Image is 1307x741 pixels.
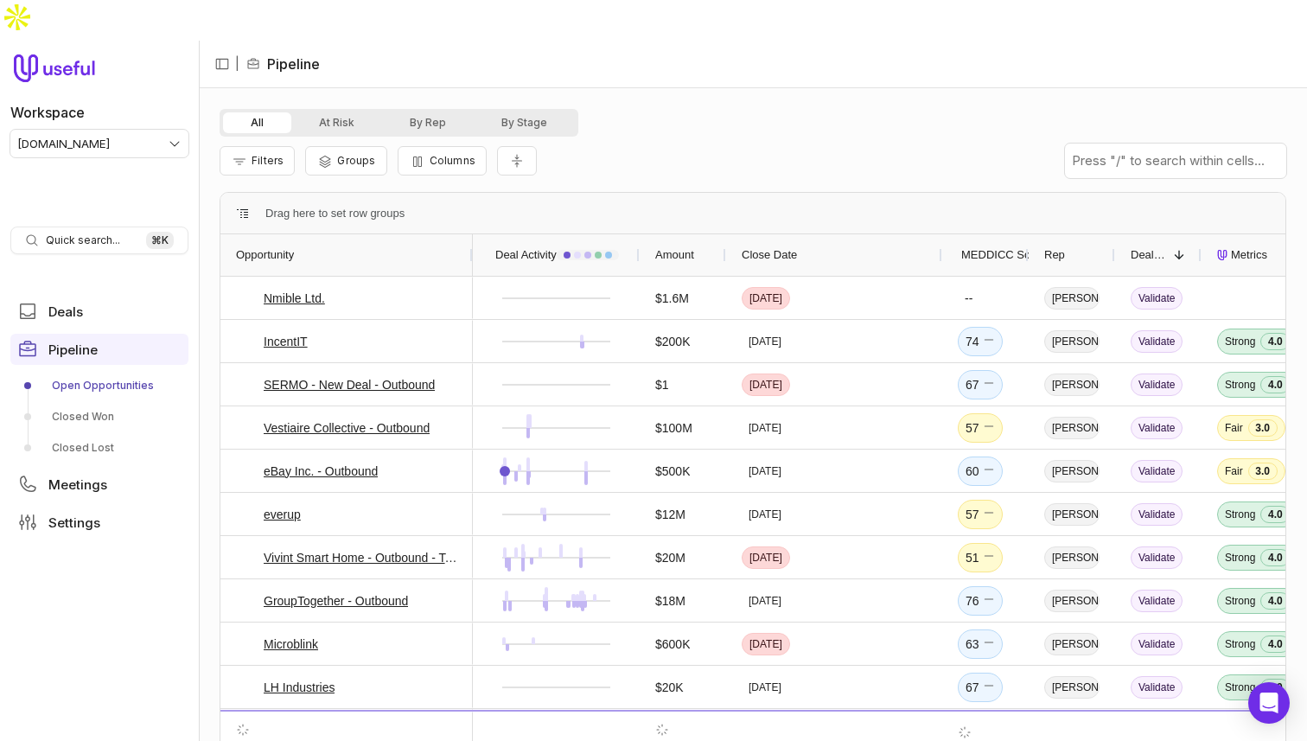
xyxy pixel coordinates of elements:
[965,288,972,309] div: --
[983,378,995,392] span: No change
[983,637,995,651] span: No change
[966,634,995,655] div: 63
[246,54,320,74] li: Pipeline
[1044,417,1100,439] span: [PERSON_NAME]
[1044,330,1100,353] span: [PERSON_NAME]
[1260,506,1290,523] span: 4.0
[10,372,188,462] div: Pipeline submenu
[235,54,239,74] span: |
[1260,722,1290,739] span: 4.0
[983,680,995,694] span: No change
[1044,374,1100,396] span: [PERSON_NAME]
[1131,417,1183,439] span: Validate
[1044,546,1100,569] span: [PERSON_NAME]
[264,547,457,568] a: Vivint Smart Home - Outbound - Target Account Deal
[655,288,689,309] span: $1.6M
[1044,287,1100,310] span: [PERSON_NAME]
[1225,551,1255,565] span: Strong
[264,288,325,309] a: Nmible Ltd.
[1131,374,1183,396] span: Validate
[655,720,685,741] span: $10M
[1248,419,1278,437] span: 3.0
[264,331,308,352] a: IncentIT
[1131,676,1183,699] span: Validate
[223,112,291,133] button: All
[1131,503,1183,526] span: Validate
[966,374,995,395] div: 67
[749,508,781,521] time: [DATE]
[10,296,188,327] a: Deals
[966,677,995,698] div: 67
[10,102,85,123] label: Workspace
[265,203,405,224] div: Row Groups
[655,374,669,395] span: $1
[1044,245,1065,265] span: Rep
[749,637,782,651] time: [DATE]
[966,461,995,482] div: 60
[1131,330,1183,353] span: Validate
[1260,333,1290,350] span: 4.0
[655,677,684,698] span: $20K
[10,434,188,462] a: Closed Lost
[264,418,430,438] a: Vestiaire Collective - Outbound
[966,418,995,438] div: 57
[10,469,188,500] a: Meetings
[1225,637,1255,651] span: Strong
[48,478,107,491] span: Meetings
[264,634,318,655] a: Microblink
[655,634,690,655] span: $600K
[749,594,781,608] time: [DATE]
[983,464,995,478] span: No change
[749,421,781,435] time: [DATE]
[1065,144,1286,178] input: Press "/" to search within cells...
[291,112,382,133] button: At Risk
[1044,676,1100,699] span: [PERSON_NAME]
[655,418,692,438] span: $100M
[983,508,995,521] span: No change
[48,305,83,318] span: Deals
[1225,378,1255,392] span: Strong
[966,591,995,611] div: 76
[1225,421,1243,435] span: Fair
[264,374,435,395] a: SERMO - New Deal - Outbound
[1131,287,1183,310] span: Validate
[10,403,188,431] a: Closed Won
[48,343,98,356] span: Pipeline
[966,331,995,352] div: 74
[966,720,995,741] div: 61
[1225,508,1255,521] span: Strong
[983,724,995,738] span: No change
[46,233,120,247] span: Quick search...
[1225,464,1243,478] span: Fair
[10,372,188,399] a: Open Opportunities
[10,334,188,365] a: Pipeline
[10,507,188,538] a: Settings
[146,232,174,249] kbd: ⌘ K
[497,146,537,176] button: Collapse all rows
[958,234,1013,276] div: MEDDICC Score
[209,51,235,77] button: Collapse sidebar
[398,146,487,176] button: Columns
[305,146,386,176] button: Group Pipeline
[265,203,405,224] span: Drag here to set row groups
[655,245,694,265] span: Amount
[430,154,475,167] span: Columns
[264,591,408,611] a: GroupTogether - Outbound
[1131,546,1183,569] span: Validate
[1225,724,1255,738] span: Strong
[655,461,690,482] span: $500K
[983,551,995,565] span: No change
[655,331,690,352] span: $200K
[749,680,781,694] time: [DATE]
[1044,460,1100,482] span: [PERSON_NAME]
[983,594,995,608] span: No change
[983,335,995,348] span: No change
[382,112,474,133] button: By Rep
[655,547,685,568] span: $20M
[749,551,782,565] time: [DATE]
[1225,680,1255,694] span: Strong
[264,504,301,525] a: everup
[961,245,1046,265] span: MEDDICC Score
[236,245,294,265] span: Opportunity
[1248,463,1278,480] span: 3.0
